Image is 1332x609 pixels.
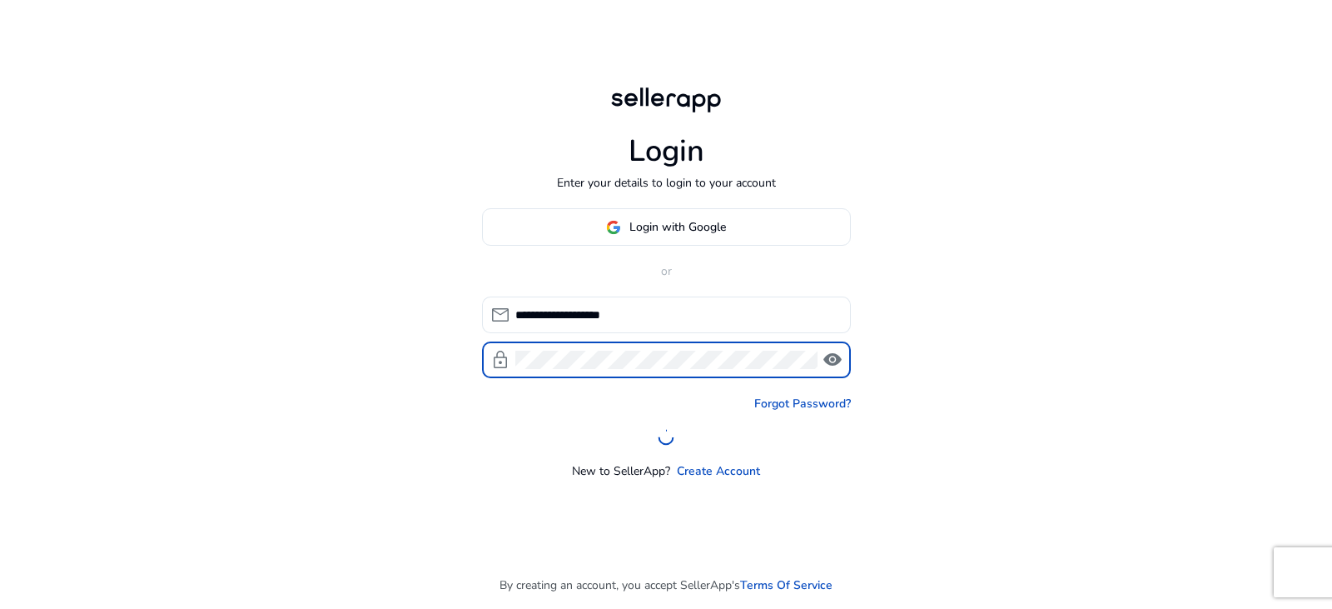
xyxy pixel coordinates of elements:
[490,305,510,325] span: mail
[629,133,704,169] h1: Login
[740,577,832,594] a: Terms Of Service
[557,174,776,192] p: Enter your details to login to your account
[754,395,851,412] a: Forgot Password?
[677,462,760,480] a: Create Account
[482,262,851,280] p: or
[823,350,842,370] span: visibility
[606,220,621,235] img: google-logo.svg
[629,218,726,236] span: Login with Google
[572,462,670,480] p: New to SellerApp?
[490,350,510,370] span: lock
[482,208,851,246] button: Login with Google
